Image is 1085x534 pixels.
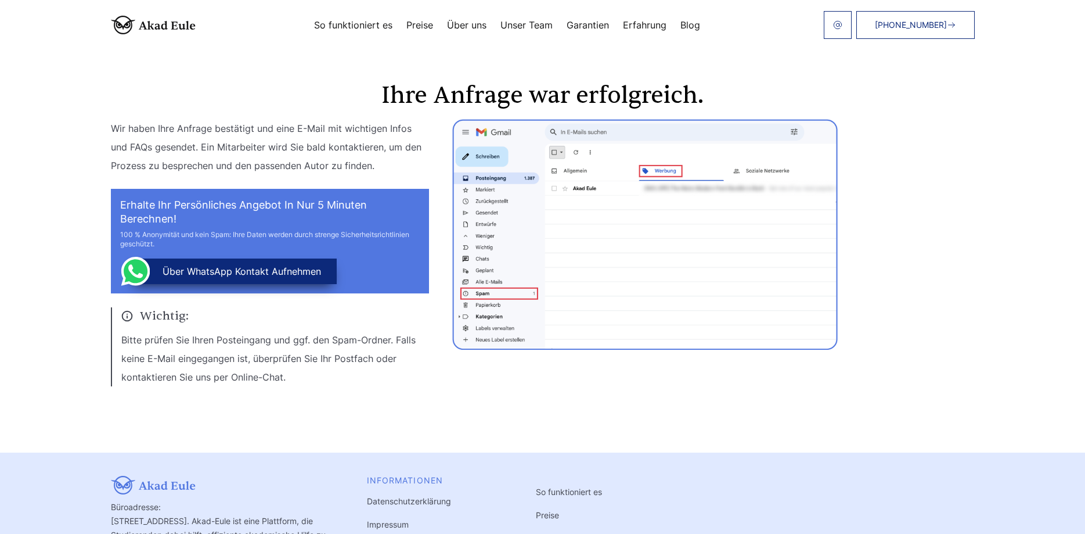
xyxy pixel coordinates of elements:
a: [PHONE_NUMBER] [856,11,975,39]
img: email [833,20,842,30]
a: Unser Team [500,20,553,30]
a: Garantien [567,20,609,30]
p: Wir haben Ihre Anfrage bestätigt und eine E-Mail mit wichtigen Infos und FAQs gesendet. Ein Mitar... [111,119,429,175]
button: über WhatsApp Kontakt aufnehmen [129,259,337,284]
span: [PHONE_NUMBER] [875,20,947,30]
a: Preise [536,510,559,520]
a: So funktioniert es [314,20,392,30]
a: Über uns [447,20,486,30]
a: Datenschutzerklärung [367,496,451,506]
p: Bitte prüfen Sie Ihren Posteingang und ggf. den Spam-Ordner. Falls keine E-Mail eingegangen ist, ... [121,331,429,386]
h2: Erhalte Ihr persönliches Angebot in nur 5 Minuten berechnen! [120,198,420,226]
div: INFORMATIONEN [367,476,503,485]
div: 100 % Anonymität und kein Spam: Ihre Daten werden durch strenge Sicherheitsrichtlinien geschützt. [120,230,420,249]
a: Erfahrung [623,20,666,30]
span: Wichtig: [121,307,429,325]
a: Blog [680,20,700,30]
img: logo [111,16,196,34]
a: So funktioniert es [536,487,602,497]
a: Impressum [367,519,409,529]
img: thanks [452,119,838,350]
h1: Ihre Anfrage war erfolgreich. [111,84,975,107]
a: Preise [406,20,433,30]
